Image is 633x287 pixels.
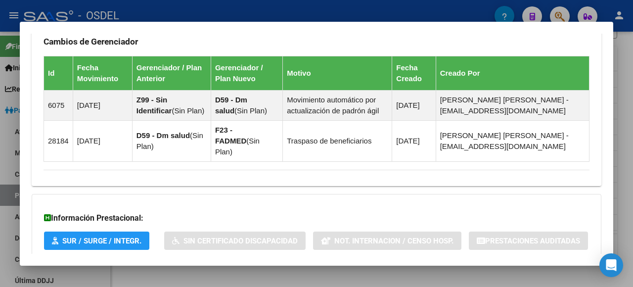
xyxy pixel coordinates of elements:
th: Creado Por [436,56,589,90]
div: Open Intercom Messenger [599,253,623,277]
span: Not. Internacion / Censo Hosp. [334,237,453,245]
button: Not. Internacion / Censo Hosp. [313,232,461,250]
strong: F23 - FADMED [215,126,246,145]
span: Sin Plan [174,106,202,115]
button: Sin Certificado Discapacidad [164,232,306,250]
strong: D59 - Dm salud [136,131,190,140]
td: Movimiento automático por actualización de padrón ágil [283,90,392,120]
h3: Cambios de Gerenciador [44,36,589,47]
th: Fecha Creado [392,56,436,90]
td: 28184 [44,120,73,161]
td: ( ) [132,90,211,120]
td: ( ) [132,120,211,161]
button: Prestaciones Auditadas [469,232,588,250]
h3: Información Prestacional: [44,212,589,224]
th: Id [44,56,73,90]
strong: D59 - Dm salud [215,96,247,115]
td: ( ) [211,90,282,120]
td: 6075 [44,90,73,120]
span: Sin Plan [215,137,260,156]
button: SUR / SURGE / INTEGR. [44,232,149,250]
td: [PERSON_NAME] [PERSON_NAME] - [EMAIL_ADDRESS][DOMAIN_NAME] [436,120,589,161]
span: Sin Certificado Discapacidad [183,237,298,245]
td: Traspaso de beneficiarios [283,120,392,161]
th: Gerenciador / Plan Nuevo [211,56,282,90]
strong: Z99 - Sin Identificar [136,96,172,115]
span: Sin Plan [237,106,265,115]
td: [DATE] [392,120,436,161]
td: [DATE] [392,90,436,120]
span: Prestaciones Auditadas [485,237,580,245]
span: SUR / SURGE / INTEGR. [62,237,141,245]
td: [DATE] [73,90,132,120]
td: ( ) [211,120,282,161]
th: Gerenciador / Plan Anterior [132,56,211,90]
th: Motivo [283,56,392,90]
td: [PERSON_NAME] [PERSON_NAME] - [EMAIL_ADDRESS][DOMAIN_NAME] [436,90,589,120]
th: Fecha Movimiento [73,56,132,90]
td: [DATE] [73,120,132,161]
span: Sin Plan [136,131,203,150]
